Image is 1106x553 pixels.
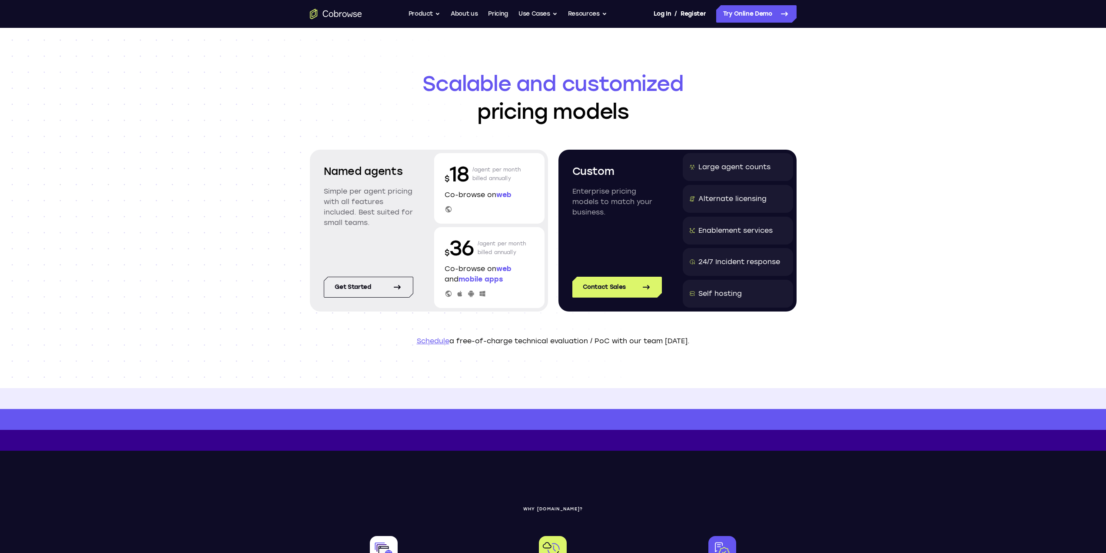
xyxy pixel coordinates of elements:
[674,9,677,19] span: /
[310,70,797,97] span: Scalable and customized
[681,5,706,23] a: Register
[698,194,767,204] div: Alternate licensing
[698,288,742,299] div: Self hosting
[716,5,797,23] a: Try Online Demo
[698,257,780,267] div: 24/7 Incident response
[445,160,469,188] p: 18
[572,164,662,179] h2: Custom
[572,277,662,298] a: Contact Sales
[568,5,607,23] button: Resources
[445,234,474,262] p: 36
[310,9,362,19] a: Go to the home page
[310,336,797,346] p: a free-of-charge technical evaluation / PoC with our team [DATE].
[458,275,503,283] span: mobile apps
[409,5,441,23] button: Product
[445,190,534,200] p: Co-browse on
[324,186,413,228] p: Simple per agent pricing with all features included. Best suited for small teams.
[518,5,558,23] button: Use Cases
[472,160,521,188] p: /agent per month billed annually
[488,5,508,23] a: Pricing
[445,174,450,184] span: $
[324,277,413,298] a: Get started
[445,248,450,258] span: $
[310,70,797,125] h1: pricing models
[445,264,534,285] p: Co-browse on and
[698,225,773,236] div: Enablement services
[417,337,449,345] a: Schedule
[451,5,478,23] a: About us
[496,265,511,273] span: web
[324,164,413,179] h2: Named agents
[478,234,526,262] p: /agent per month billed annually
[496,191,511,199] span: web
[654,5,671,23] a: Log In
[310,506,797,512] p: WHY [DOMAIN_NAME]?
[572,186,662,218] p: Enterprise pricing models to match your business.
[698,162,771,172] div: Large agent counts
